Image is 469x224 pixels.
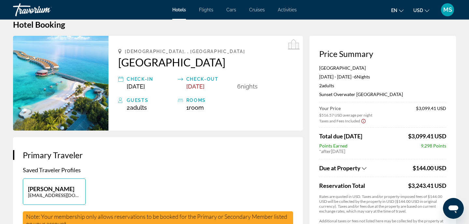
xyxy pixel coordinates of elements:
span: USD [413,8,423,13]
button: [PERSON_NAME][EMAIL_ADDRESS][DOMAIN_NAME] [23,178,86,205]
span: Adults [130,104,147,111]
span: [DEMOGRAPHIC_DATA], , [GEOGRAPHIC_DATA] [125,49,245,54]
span: 9,298 Points [421,143,446,148]
p: [GEOGRAPHIC_DATA] [319,65,446,71]
span: Nights [241,83,258,90]
span: 2 [127,104,147,111]
span: 2 [319,83,334,88]
h3: Price Summary [319,49,446,59]
span: Taxes and Fees Included [319,119,360,123]
span: 6 [354,74,357,79]
p: [EMAIL_ADDRESS][DOMAIN_NAME] [28,192,80,198]
span: [DATE] [186,83,205,90]
button: Show Taxes and Fees breakdown [319,118,366,124]
div: $3,243.41 USD [408,182,446,189]
span: Adults [322,83,334,88]
a: Hotels [172,7,186,12]
p: [PERSON_NAME] [28,185,80,192]
div: Check-in [127,75,174,83]
div: Check-out [186,75,234,83]
a: Flights [199,7,213,12]
div: rooms [186,96,234,104]
a: [GEOGRAPHIC_DATA] [118,56,293,69]
button: Change language [391,6,404,15]
span: Nights [357,74,370,79]
span: [DATE] [127,83,145,90]
span: Points Earned [319,143,348,148]
div: Guests [127,96,174,104]
button: Change currency [413,6,429,15]
p: Sunset Overwater [GEOGRAPHIC_DATA] [319,91,446,97]
span: Due at Property [319,164,361,172]
span: en [391,8,397,13]
span: $3,099.41 USD [416,105,446,118]
span: $3,099.41 USD [408,133,446,140]
span: Your Price [319,105,372,111]
span: Room [189,104,204,111]
button: Show Taxes and Fees disclaimer [361,118,366,124]
a: Cars [226,7,236,12]
span: $144.00 USD [413,164,446,172]
iframe: Button to launch messaging window [443,198,464,219]
img: Centara Ras Fushi Resort & Spa Maldives [13,36,108,131]
p: Saved Traveler Profiles [23,166,293,174]
span: $516.57 USD average per night [319,113,372,118]
p: Rates are quoted in USD. Taxes and/or property-imposed fees of $144.00 USD will be collected by t... [319,194,446,214]
p: [DATE] - [DATE] - [319,74,446,79]
h1: Hotel Booking [13,20,456,29]
span: MS [443,7,452,13]
span: Reservation Total [319,182,406,189]
button: User Menu [439,3,456,17]
span: 1 [186,104,204,111]
button: Show Taxes and Fees breakdown [319,164,411,172]
a: Cruises [249,7,265,12]
span: 6 [237,83,241,90]
h3: Primary Traveler [23,150,293,160]
span: Total due [DATE] [319,133,362,140]
div: * [DATE] [319,148,446,154]
a: Activities [278,7,297,12]
a: Travorium [13,1,78,18]
span: after [321,148,331,154]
